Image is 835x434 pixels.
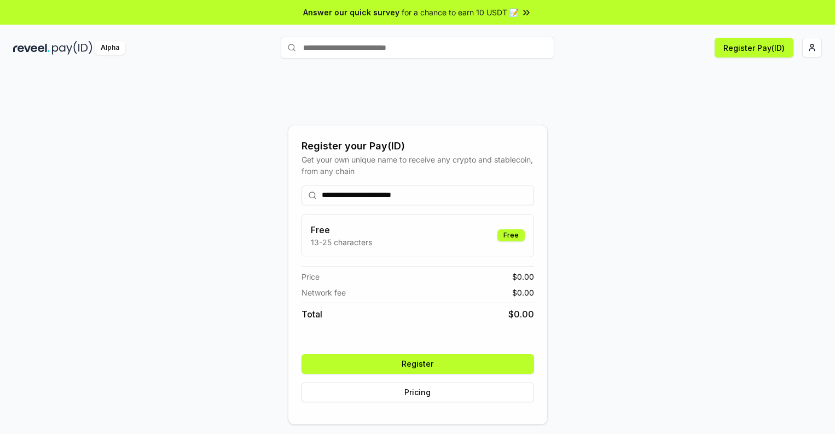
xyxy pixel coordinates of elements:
[512,287,534,298] span: $ 0.00
[301,354,534,374] button: Register
[301,383,534,402] button: Pricing
[95,41,125,55] div: Alpha
[13,41,50,55] img: reveel_dark
[301,138,534,154] div: Register your Pay(ID)
[311,223,372,236] h3: Free
[512,271,534,282] span: $ 0.00
[497,229,525,241] div: Free
[311,236,372,248] p: 13-25 characters
[52,41,92,55] img: pay_id
[301,287,346,298] span: Network fee
[402,7,519,18] span: for a chance to earn 10 USDT 📝
[301,271,320,282] span: Price
[508,308,534,321] span: $ 0.00
[715,38,793,57] button: Register Pay(ID)
[303,7,399,18] span: Answer our quick survey
[301,308,322,321] span: Total
[301,154,534,177] div: Get your own unique name to receive any crypto and stablecoin, from any chain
